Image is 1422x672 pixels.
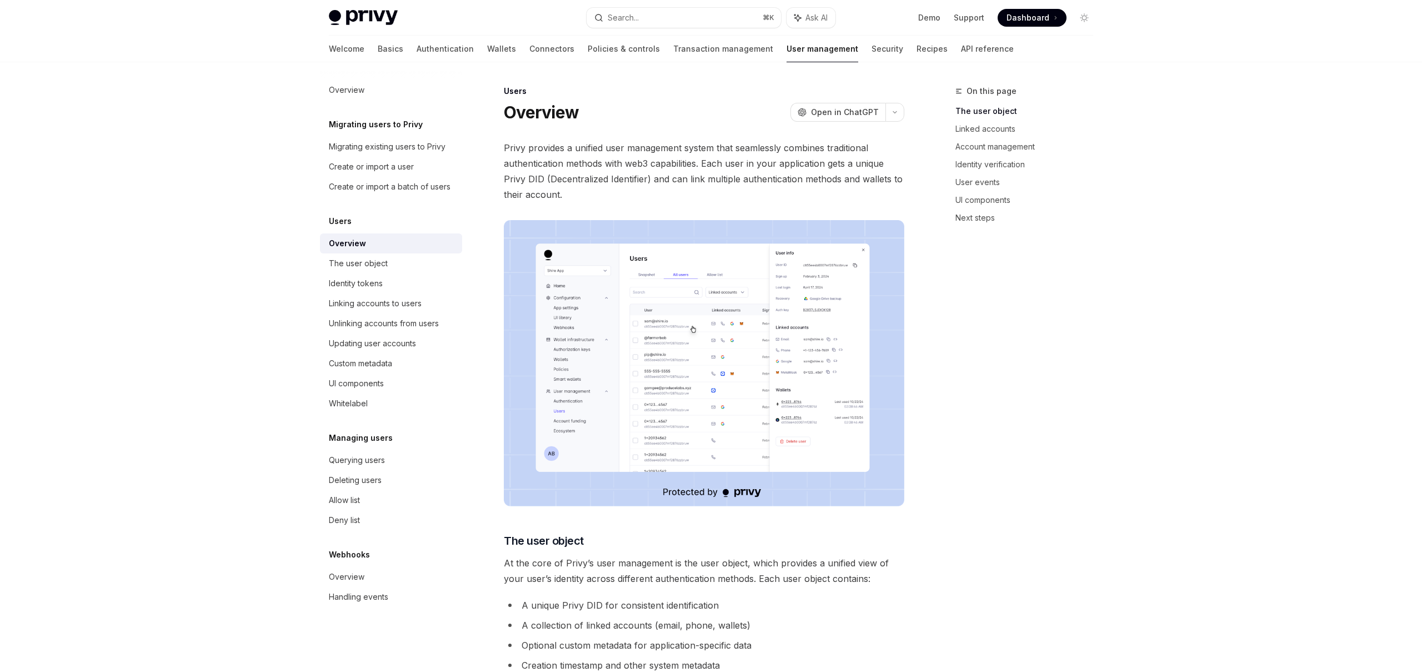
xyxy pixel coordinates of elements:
[487,36,516,62] a: Wallets
[320,80,462,100] a: Overview
[329,357,392,370] div: Custom metadata
[955,191,1102,209] a: UI components
[504,533,584,549] span: The user object
[967,84,1017,98] span: On this page
[504,598,904,613] li: A unique Privy DID for consistent identification
[320,177,462,197] a: Create or import a batch of users
[955,173,1102,191] a: User events
[320,394,462,414] a: Whitelabel
[787,8,835,28] button: Ask AI
[1007,12,1049,23] span: Dashboard
[320,157,462,177] a: Create or import a user
[587,8,781,28] button: Search...⌘K
[329,474,382,487] div: Deleting users
[320,293,462,313] a: Linking accounts to users
[320,470,462,490] a: Deleting users
[320,490,462,510] a: Allow list
[504,86,904,97] div: Users
[320,450,462,470] a: Querying users
[811,107,879,118] span: Open in ChatGPT
[954,12,984,23] a: Support
[529,36,574,62] a: Connectors
[504,638,904,653] li: Optional custom metadata for application-specific data
[918,12,940,23] a: Demo
[504,220,904,506] img: images/Users2.png
[320,137,462,157] a: Migrating existing users to Privy
[329,160,414,173] div: Create or import a user
[329,317,439,330] div: Unlinking accounts from users
[805,12,828,23] span: Ask AI
[787,36,858,62] a: User management
[329,494,360,507] div: Allow list
[329,590,388,604] div: Handling events
[329,337,416,350] div: Updating user accounts
[955,156,1102,173] a: Identity verification
[320,510,462,530] a: Deny list
[961,36,1014,62] a: API reference
[329,377,384,390] div: UI components
[329,548,370,561] h5: Webhooks
[329,118,423,131] h5: Migrating users to Privy
[955,120,1102,138] a: Linked accounts
[998,9,1066,27] a: Dashboard
[329,10,398,26] img: light logo
[955,102,1102,120] a: The user object
[320,354,462,374] a: Custom metadata
[320,253,462,273] a: The user object
[320,273,462,293] a: Identity tokens
[378,36,403,62] a: Basics
[588,36,660,62] a: Policies & controls
[329,237,366,250] div: Overview
[673,36,773,62] a: Transaction management
[955,209,1102,227] a: Next steps
[504,140,904,202] span: Privy provides a unified user management system that seamlessly combines traditional authenticati...
[329,431,393,445] h5: Managing users
[329,36,364,62] a: Welcome
[329,180,450,193] div: Create or import a batch of users
[329,83,364,97] div: Overview
[329,277,383,290] div: Identity tokens
[417,36,474,62] a: Authentication
[1075,9,1093,27] button: Toggle dark mode
[917,36,948,62] a: Recipes
[955,138,1102,156] a: Account management
[329,397,368,410] div: Whitelabel
[329,257,388,270] div: The user object
[504,555,904,586] span: At the core of Privy’s user management is the user object, which provides a unified view of your ...
[504,618,904,633] li: A collection of linked accounts (email, phone, wallets)
[790,103,885,122] button: Open in ChatGPT
[872,36,903,62] a: Security
[329,215,352,228] h5: Users
[320,313,462,333] a: Unlinking accounts from users
[320,233,462,253] a: Overview
[320,333,462,354] a: Updating user accounts
[504,102,579,122] h1: Overview
[763,13,774,22] span: ⌘ K
[329,570,364,584] div: Overview
[320,587,462,607] a: Handling events
[329,454,385,467] div: Querying users
[608,11,639,24] div: Search...
[329,514,360,527] div: Deny list
[329,297,422,310] div: Linking accounts to users
[320,567,462,587] a: Overview
[329,140,445,153] div: Migrating existing users to Privy
[320,374,462,394] a: UI components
